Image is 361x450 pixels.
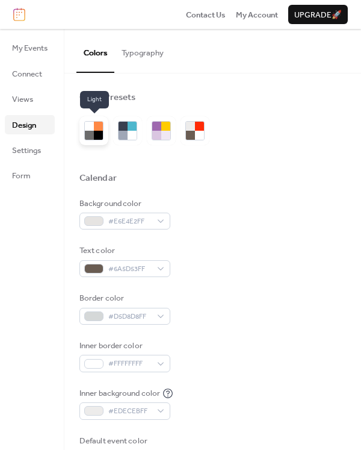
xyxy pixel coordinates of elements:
span: My Account [236,9,278,21]
span: Settings [12,145,41,157]
span: Contact Us [186,9,226,21]
span: Design [12,119,36,131]
a: Connect [5,64,55,83]
div: Inner border color [79,340,168,352]
a: Settings [5,140,55,160]
span: Light [80,91,109,109]
div: Inner background color [79,387,160,399]
div: Text color [79,245,168,257]
span: #D5D8D8FF [108,311,151,323]
a: Contact Us [186,8,226,20]
div: Default event color [79,435,168,447]
button: Typography [114,29,171,71]
span: Form [12,170,31,182]
button: Upgrade🚀 [288,5,348,24]
span: #EDECEBFF [108,405,151,417]
a: My Events [5,38,55,57]
span: Upgrade 🚀 [294,9,342,21]
div: Background color [79,198,168,210]
a: Views [5,89,55,108]
a: Design [5,115,55,134]
span: Views [12,93,33,105]
a: Form [5,166,55,185]
a: My Account [236,8,278,20]
div: Calendar [79,172,117,184]
button: Colors [76,29,114,72]
div: Border color [79,292,168,304]
span: #6A5D53FF [108,263,151,275]
img: logo [13,8,25,21]
span: #E6E4E2FF [108,216,151,228]
span: Connect [12,68,42,80]
div: Color Presets [79,92,135,104]
span: My Events [12,42,48,54]
span: #FFFFFFFF [108,358,151,370]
